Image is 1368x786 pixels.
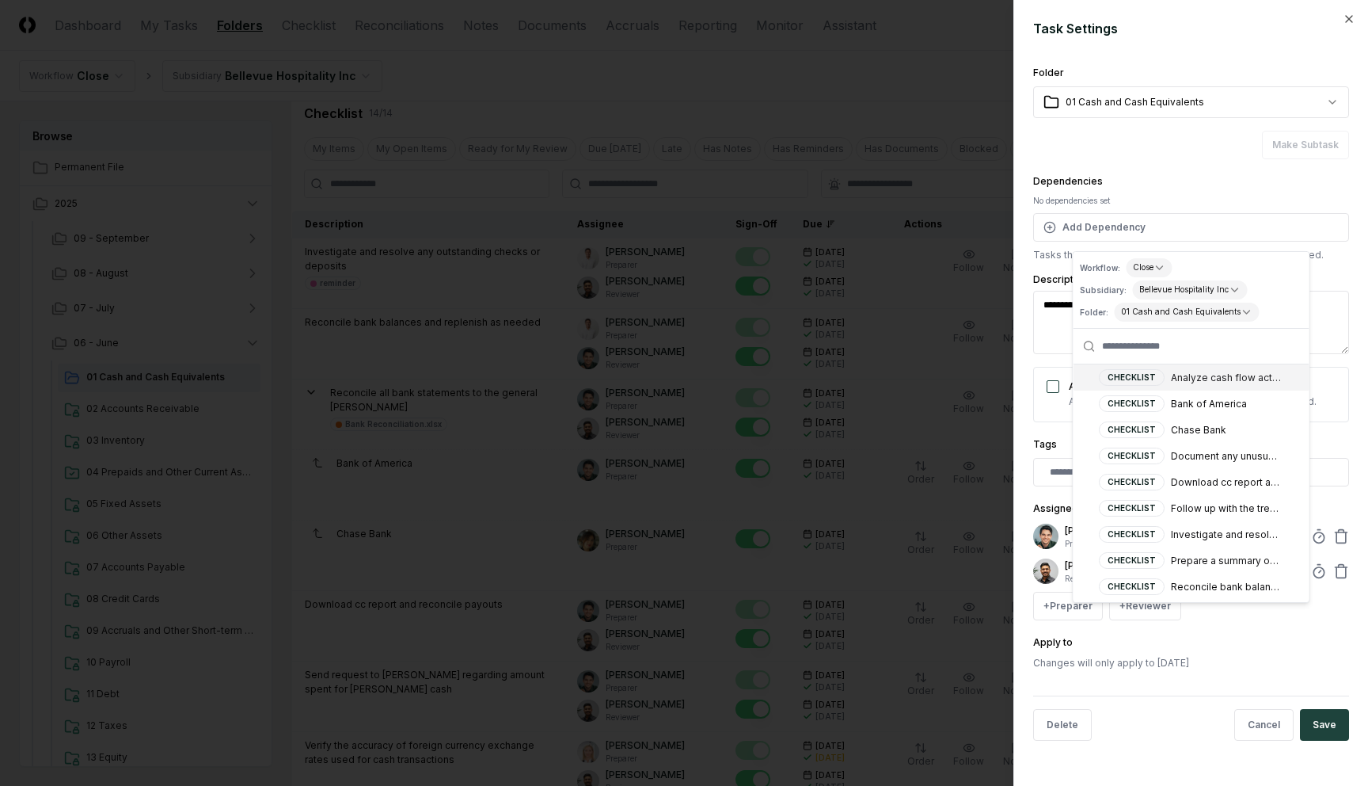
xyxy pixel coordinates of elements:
[1171,475,1282,490] div: Download cc report and reconcile payouts
[1069,380,1132,392] label: Auto sign-off
[1033,592,1103,620] button: +Preparer
[1171,423,1226,437] div: Chase Bank
[1099,578,1165,595] div: CHECKLIST
[1033,195,1349,207] div: No dependencies set
[1099,526,1165,543] div: CHECKLIST
[1234,709,1294,741] button: Cancel
[1033,524,1058,549] img: d09822cc-9b6d-4858-8d66-9570c114c672_298d096e-1de5-4289-afae-be4cc58aa7ae.png
[1171,449,1282,464] div: Document any unusual cash transactions
[1099,474,1165,490] div: CHECKLIST
[1099,395,1165,412] div: CHECKLIST
[1033,438,1057,450] label: Tags
[1033,175,1103,187] label: Dependencies
[1099,500,1165,517] div: CHECKLIST
[1099,369,1165,386] div: CHECKLIST
[1171,397,1247,411] div: Bank of America
[1065,573,1183,585] p: Reviewer
[1080,262,1120,274] div: Workflow:
[1033,656,1349,670] p: Changes will only apply to [DATE]
[1171,502,1282,516] div: Follow up with the treasury team regarding any outstanding wire transfers
[1171,580,1282,594] div: Reconcile bank balances and replenish as needed
[1033,248,1349,262] p: Tasks that must be completed before this task can be started.
[1300,709,1349,741] button: Save
[1065,559,1183,573] p: [PERSON_NAME]
[1099,552,1165,569] div: CHECKLIST
[1099,448,1165,464] div: CHECKLIST
[1080,284,1127,296] div: Subsidiary:
[1171,371,1282,385] div: Analyze cash flow activity for the month
[1069,395,1317,409] p: Automatically sign off when subtasks are completed.
[1033,502,1084,514] label: Assignees
[1033,19,1349,38] h2: Task Settings
[1171,554,1282,568] div: Prepare a summary of cash activity for management review
[1065,524,1184,538] p: [PERSON_NAME]
[1080,307,1108,319] div: Folder:
[1065,538,1184,550] p: Preparer
[1033,559,1058,584] img: d09822cc-9b6d-4858-8d66-9570c114c672_eec49429-a748-49a0-a6ec-c7bd01c6482e.png
[1099,422,1165,438] div: CHECKLIST
[1033,67,1064,78] label: Folder
[1033,709,1092,741] button: Delete
[1109,592,1181,620] button: +Reviewer
[1171,528,1282,542] div: Investigate and resolve any outstanding checks or deposits
[1033,275,1349,284] label: Description
[1033,636,1073,648] label: Apply to
[1033,213,1349,242] button: Add Dependency
[1073,364,1309,602] div: Suggestions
